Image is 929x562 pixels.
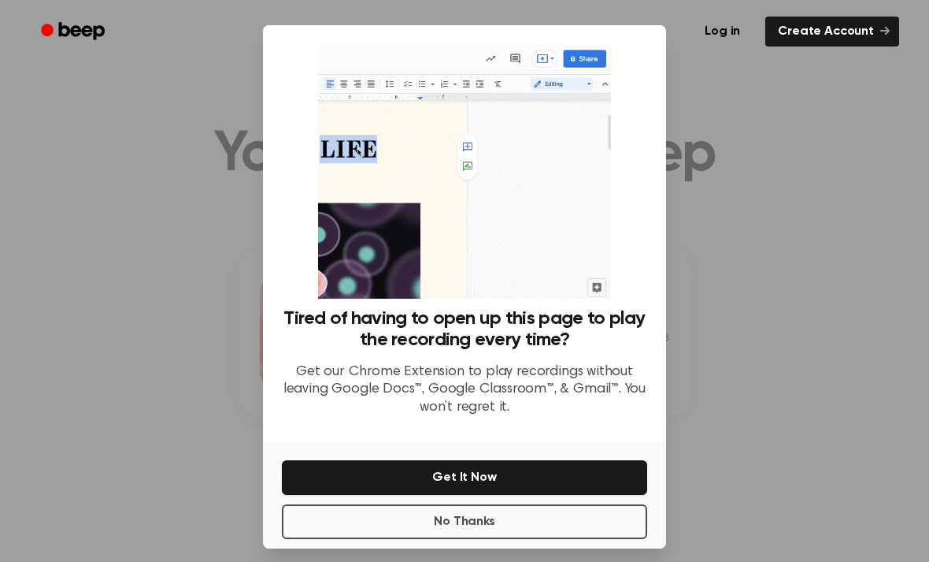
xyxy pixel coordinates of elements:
img: Beep extension in action [318,44,610,299]
a: Create Account [765,17,899,47]
h3: Tired of having to open up this page to play the recording every time? [282,308,647,351]
a: Beep [30,17,119,47]
p: Get our Chrome Extension to play recordings without leaving Google Docs™, Google Classroom™, & Gm... [282,363,647,417]
a: Log in [689,13,756,50]
button: No Thanks [282,504,647,539]
button: Get It Now [282,460,647,495]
